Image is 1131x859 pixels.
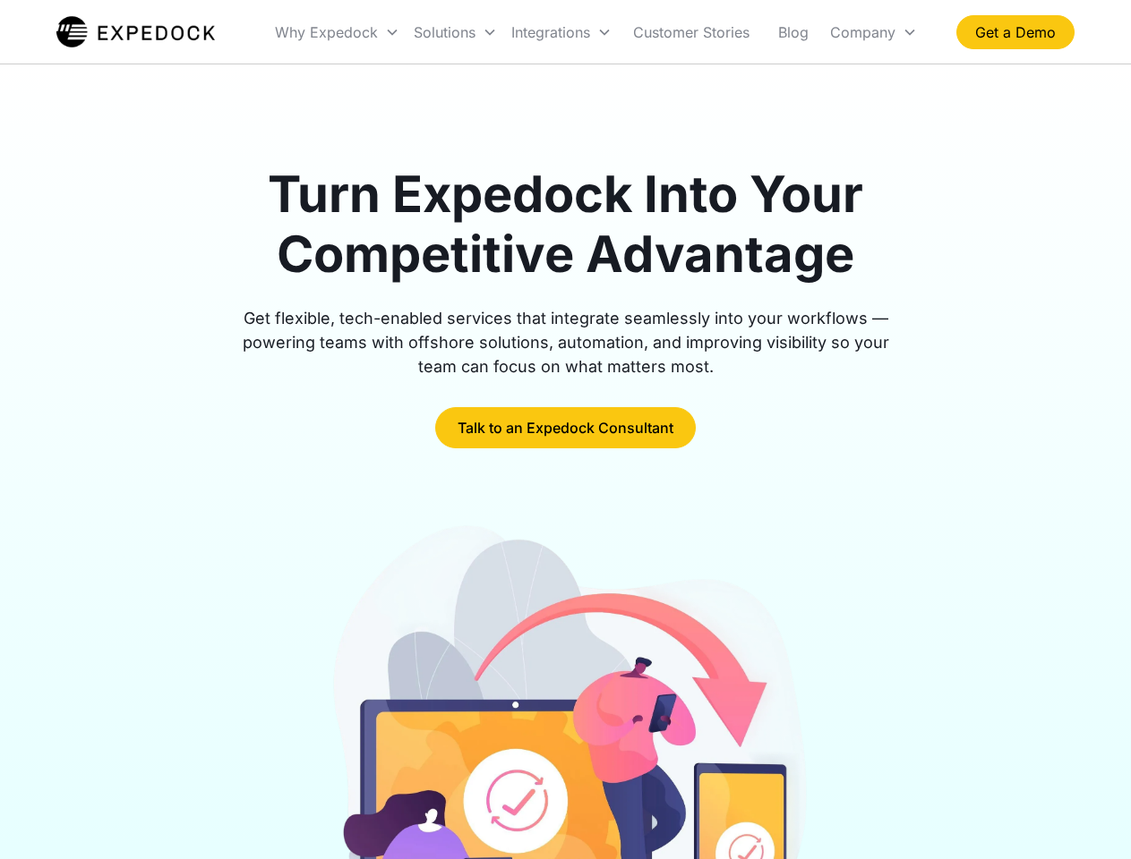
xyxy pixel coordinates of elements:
[407,2,504,63] div: Solutions
[956,15,1075,49] a: Get a Demo
[414,23,476,41] div: Solutions
[268,2,407,63] div: Why Expedock
[504,2,619,63] div: Integrations
[222,165,910,285] h1: Turn Expedock Into Your Competitive Advantage
[764,2,823,63] a: Blog
[222,306,910,378] div: Get flexible, tech-enabled services that integrate seamlessly into your workflows — powering team...
[56,14,215,50] img: Expedock Logo
[56,14,215,50] a: home
[275,23,378,41] div: Why Expedock
[823,2,924,63] div: Company
[435,407,696,448] a: Talk to an Expedock Consultant
[830,23,895,41] div: Company
[619,2,764,63] a: Customer Stories
[511,23,590,41] div: Integrations
[1041,773,1131,859] iframe: Chat Widget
